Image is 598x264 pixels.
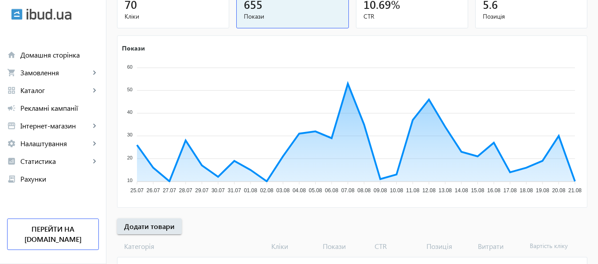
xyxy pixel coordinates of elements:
mat-icon: storefront [7,121,16,130]
span: Категорія [117,241,268,251]
tspan: 20 [127,155,133,160]
span: Вартість кліку [526,241,578,251]
tspan: 50 [127,87,133,92]
span: CTR [363,12,461,21]
span: Кліки [125,12,222,21]
tspan: 40 [127,109,133,115]
tspan: 28.07 [179,187,192,194]
span: Додати товари [124,221,175,231]
tspan: 29.07 [195,187,208,194]
tspan: 26.07 [147,187,160,194]
span: Рахунки [20,175,99,183]
tspan: 17.08 [504,187,517,194]
mat-icon: grid_view [7,86,16,95]
tspan: 01.08 [244,187,257,194]
tspan: 10 [127,178,133,183]
span: Статистика [20,157,90,166]
text: Покази [122,43,145,52]
span: Кліки [268,241,320,251]
span: Домашня сторінка [20,50,99,59]
img: ibud_text.svg [27,8,71,20]
mat-icon: receipt_long [7,175,16,183]
span: Інтернет-магазин [20,121,90,130]
tspan: 08.08 [357,187,371,194]
span: Налаштування [20,139,90,148]
tspan: 03.08 [276,187,289,194]
tspan: 60 [127,64,133,69]
mat-icon: keyboard_arrow_right [90,68,99,77]
span: Позиція [483,12,580,21]
tspan: 25.07 [130,187,144,194]
tspan: 30 [127,132,133,137]
button: Додати товари [117,218,182,234]
tspan: 30.07 [211,187,225,194]
mat-icon: keyboard_arrow_right [90,86,99,95]
tspan: 16.08 [487,187,500,194]
tspan: 15.08 [471,187,484,194]
mat-icon: shopping_cart [7,68,16,77]
mat-icon: campaign [7,104,16,113]
tspan: 18.08 [520,187,533,194]
mat-icon: analytics [7,157,16,166]
tspan: 31.07 [228,187,241,194]
tspan: 04.08 [293,187,306,194]
tspan: 13.08 [438,187,452,194]
tspan: 06.08 [325,187,338,194]
a: Перейти на [DOMAIN_NAME] [7,218,99,250]
tspan: 14.08 [455,187,468,194]
span: Замовлення [20,68,90,77]
tspan: 10.08 [390,187,403,194]
tspan: 07.08 [341,187,355,194]
tspan: 21.08 [568,187,582,194]
tspan: 19.08 [536,187,549,194]
span: CTR [371,241,423,251]
tspan: 20.08 [552,187,565,194]
mat-icon: home [7,50,16,59]
span: Покази [244,12,341,21]
tspan: 12.08 [422,187,436,194]
mat-icon: keyboard_arrow_right [90,121,99,130]
tspan: 09.08 [374,187,387,194]
tspan: 11.08 [406,187,419,194]
span: Каталог [20,86,90,95]
tspan: 02.08 [260,187,274,194]
img: ibud.svg [11,8,23,20]
tspan: 05.08 [309,187,322,194]
tspan: 27.07 [163,187,176,194]
span: Покази [319,241,371,251]
span: Витрати [474,241,526,251]
mat-icon: keyboard_arrow_right [90,157,99,166]
span: Позиція [423,241,475,251]
mat-icon: settings [7,139,16,148]
span: Рекламні кампанії [20,104,99,113]
mat-icon: keyboard_arrow_right [90,139,99,148]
